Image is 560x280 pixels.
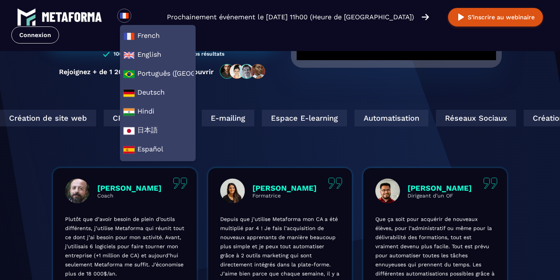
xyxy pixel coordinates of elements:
[375,179,400,203] img: profile
[123,50,192,61] span: English
[422,13,429,21] img: arrow-right
[120,11,129,20] img: fr
[123,31,192,42] span: French
[328,177,342,189] img: quote
[123,87,135,99] img: de
[123,144,135,156] img: es
[173,177,187,189] img: quote
[408,193,472,199] p: Dirigeant d'un OF
[131,9,150,25] div: Search for option
[355,110,435,126] div: Réseaux Sociaux
[59,68,214,76] p: Rejoignez + de 1 200 curieux prêts à découvrir
[483,177,498,189] img: quote
[170,51,224,58] h3: Boostez vos résultats
[103,51,110,58] img: checked
[11,26,59,44] a: Connexion
[252,184,317,193] p: [PERSON_NAME]
[97,193,162,199] p: Coach
[123,144,192,156] span: Español
[42,12,102,22] img: logo
[123,68,192,80] span: Português ([GEOGRAPHIC_DATA])
[23,110,58,126] div: CRM
[274,110,347,126] div: Automatisation
[65,110,113,126] div: Webinar
[123,50,135,61] img: en
[123,125,135,137] img: ja
[443,110,539,126] div: Création de site web
[138,12,143,22] input: Search for option
[123,68,135,80] img: a0
[123,106,135,118] img: hi
[220,179,245,203] img: profile
[408,184,472,193] p: [PERSON_NAME]
[123,125,192,137] span: 日本語
[252,193,317,199] p: Formatrice
[17,8,36,26] img: logo
[167,12,414,22] p: Prochainement événement le [DATE] 11h00 (Heure de [GEOGRAPHIC_DATA])
[218,64,268,79] img: community-people
[97,184,162,193] p: [PERSON_NAME]
[123,31,135,42] img: fr
[123,87,192,99] span: Deutsch
[123,106,192,118] span: Hindi
[65,215,185,278] p: Plutôt que d’avoir besoin de plein d’outils différents, j’utilise Metaforma qui réunit tout ce do...
[114,51,148,58] h3: 100% Gratuit
[65,179,90,203] img: profile
[456,12,466,22] img: play
[448,8,543,26] button: S’inscrire au webinaire
[181,110,266,126] div: Espace E-learning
